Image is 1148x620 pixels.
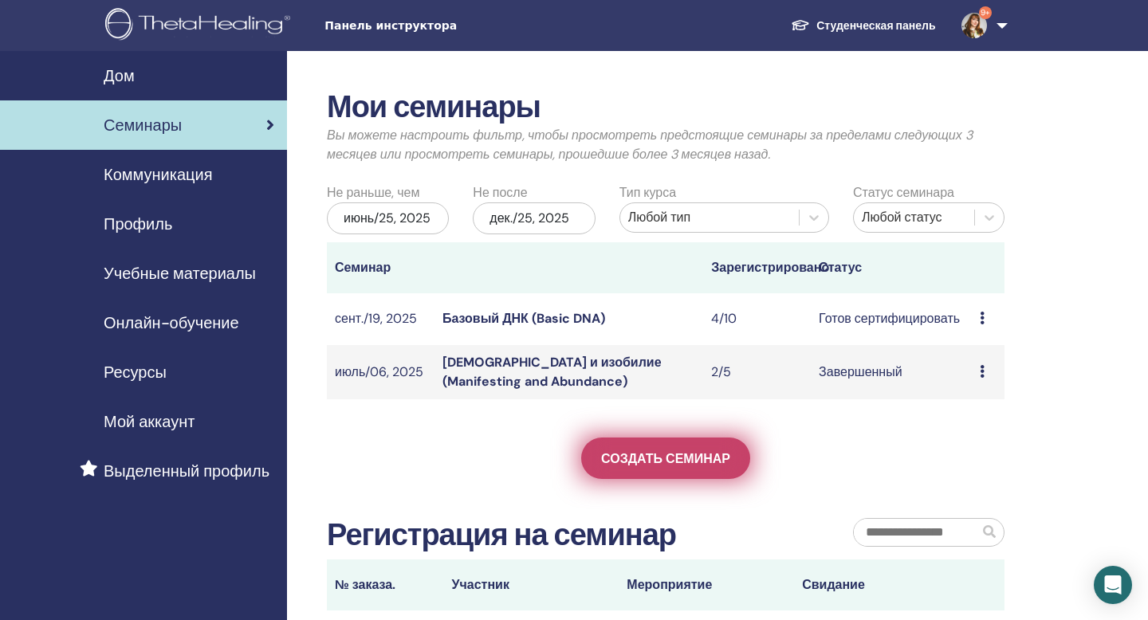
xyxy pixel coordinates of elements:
div: Open Intercom Messenger [1094,566,1132,604]
label: Не раньше, чем [327,183,419,202]
span: Ресурсы [104,360,167,384]
td: июль/06, 2025 [327,345,434,399]
a: Создать семинар [581,438,750,479]
td: Завершенный [811,345,972,399]
div: дек./25, 2025 [473,202,595,234]
th: Свидание [794,559,969,610]
td: сент./19, 2025 [327,293,434,345]
div: июнь/25, 2025 [327,202,449,234]
div: Любой статус [862,208,966,227]
label: Статус семинара [853,183,954,202]
img: graduation-cap-white.svg [791,18,810,32]
th: Участник [444,559,619,610]
h2: Регистрация на семинар [327,517,676,554]
span: Профиль [104,212,172,236]
span: Создать семинар [601,450,730,467]
td: Готов сертифицировать [811,293,972,345]
p: Вы можете настроить фильтр, чтобы просмотреть предстоящие семинары за пределами следующих 3 месяц... [327,126,1005,164]
span: Коммуникация [104,163,212,186]
span: Семинары [104,113,182,137]
span: Учебные материалы [104,261,256,285]
th: № заказа. [327,559,444,610]
label: Не после [473,183,527,202]
a: Студенческая панель [778,11,948,41]
label: Тип курса [619,183,676,202]
a: Базовый ДНК (Basic DNA) [442,310,605,327]
span: Панель инструктора [324,18,564,34]
th: Семинар [327,242,434,293]
div: Любой тип [628,208,791,227]
th: Статус [811,242,972,293]
span: Выделенный профиль [104,459,269,483]
th: Мероприятие [619,559,794,610]
img: default.jpg [961,13,987,38]
td: 2/5 [703,345,811,399]
span: Онлайн-обучение [104,311,239,335]
span: 9+ [979,6,992,19]
h2: Мои семинары [327,89,1005,126]
a: [DEMOGRAPHIC_DATA] и изобилие (Manifesting and Abundance) [442,354,662,390]
span: Мой аккаунт [104,410,195,434]
th: Зарегистрировано [703,242,811,293]
span: Дом [104,64,135,88]
td: 4/10 [703,293,811,345]
img: logo.png [105,8,296,44]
